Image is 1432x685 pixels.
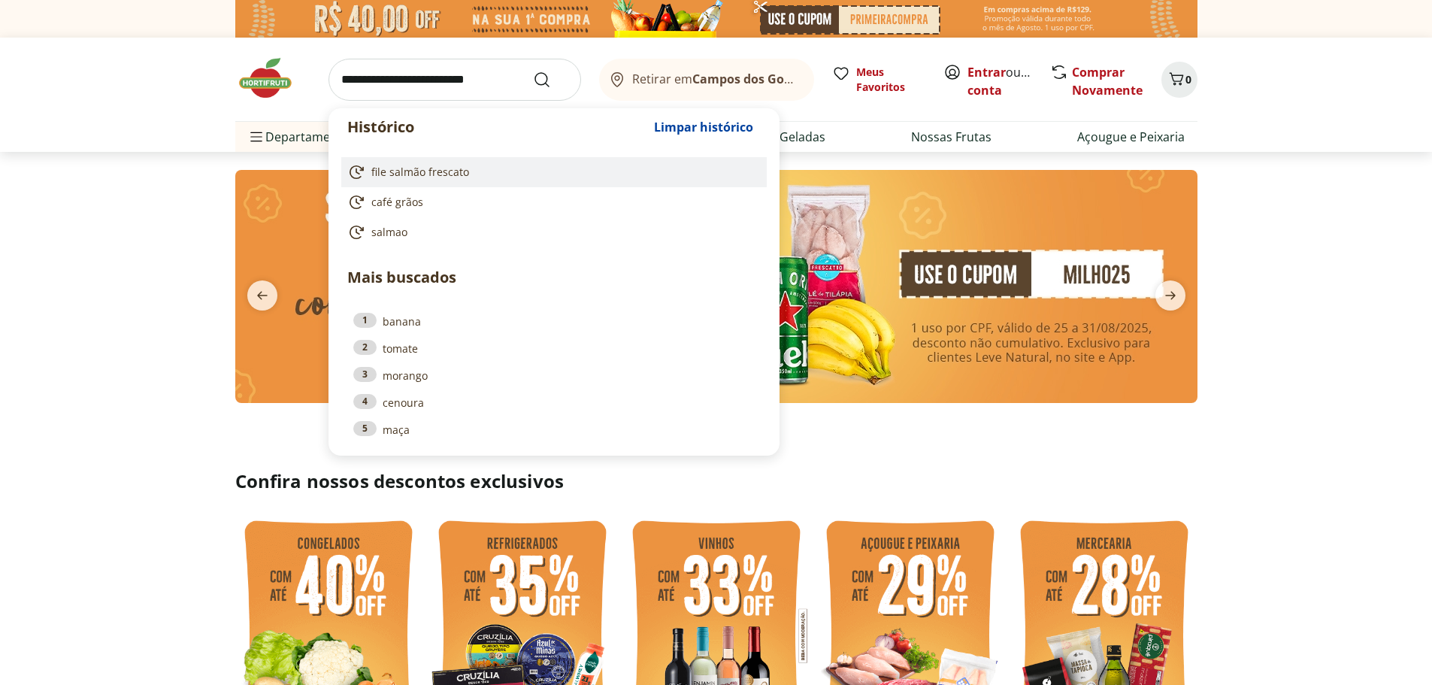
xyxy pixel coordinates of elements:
button: Submit Search [533,71,569,89]
span: café grãos [371,195,423,210]
a: Açougue e Peixaria [1077,128,1185,146]
input: search [328,59,581,101]
span: Limpar histórico [654,121,753,133]
a: Criar conta [967,64,1050,99]
button: Retirar emCampos dos Goytacazes/[GEOGRAPHIC_DATA] [599,59,814,101]
span: ou [967,63,1034,99]
div: 5 [353,421,377,436]
a: Entrar [967,64,1006,80]
b: Campos dos Goytacazes/[GEOGRAPHIC_DATA] [692,71,965,87]
span: 0 [1185,72,1191,86]
button: Menu [247,119,265,155]
a: file salmão frescato [347,163,755,181]
img: Hortifruti [235,56,310,101]
span: Departamentos [247,119,356,155]
button: previous [235,280,289,311]
div: 2 [353,340,377,355]
a: 4cenoura [353,394,755,411]
a: salmao [347,223,755,241]
span: Retirar em [632,72,798,86]
div: 4 [353,394,377,409]
a: 3morango [353,367,755,383]
a: Comprar Novamente [1072,64,1143,99]
span: salmao [371,225,407,240]
span: Meus Favoritos [856,65,925,95]
button: Limpar histórico [646,109,761,145]
a: Nossas Frutas [911,128,992,146]
button: next [1143,280,1197,311]
a: 1banana [353,313,755,329]
a: 2tomate [353,340,755,356]
div: 3 [353,367,377,382]
a: Meus Favoritos [832,65,925,95]
p: Mais buscados [347,266,761,289]
div: 1 [353,313,377,328]
a: café grãos [347,193,755,211]
a: 5maça [353,421,755,438]
button: Carrinho [1161,62,1197,98]
h2: Confira nossos descontos exclusivos [235,469,1197,493]
span: file salmão frescato [371,165,469,180]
